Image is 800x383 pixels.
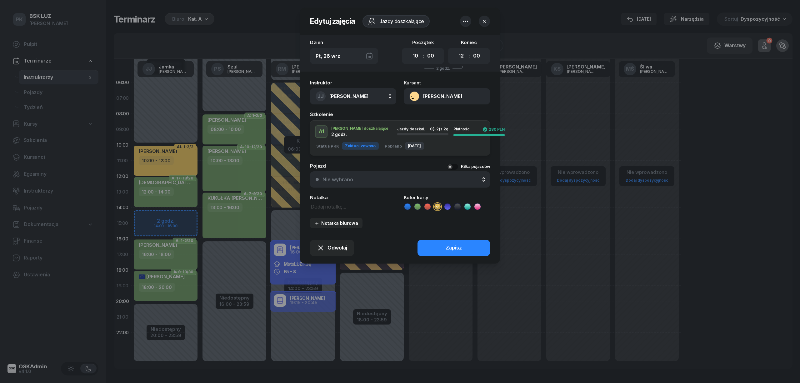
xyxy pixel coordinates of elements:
div: Zapisz [446,244,462,252]
button: Notatka biurowa [310,218,362,228]
div: : [468,52,470,60]
button: [PERSON_NAME] [404,88,490,104]
h2: Edytuj zajęcia [310,16,355,26]
div: Notatka biurowa [314,220,358,226]
button: JJ[PERSON_NAME] [310,88,396,104]
span: [PERSON_NAME] [329,93,368,99]
div: Kilka pojazdów [461,164,490,170]
button: Odwołaj [310,240,354,256]
button: Nie wybrano [310,171,490,188]
div: : [422,52,424,60]
span: JJ [317,94,324,99]
span: Odwołaj [327,244,347,252]
div: Nie wybrano [322,177,353,182]
button: Kilka pojazdów [447,164,490,170]
button: Zapisz [417,240,490,256]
